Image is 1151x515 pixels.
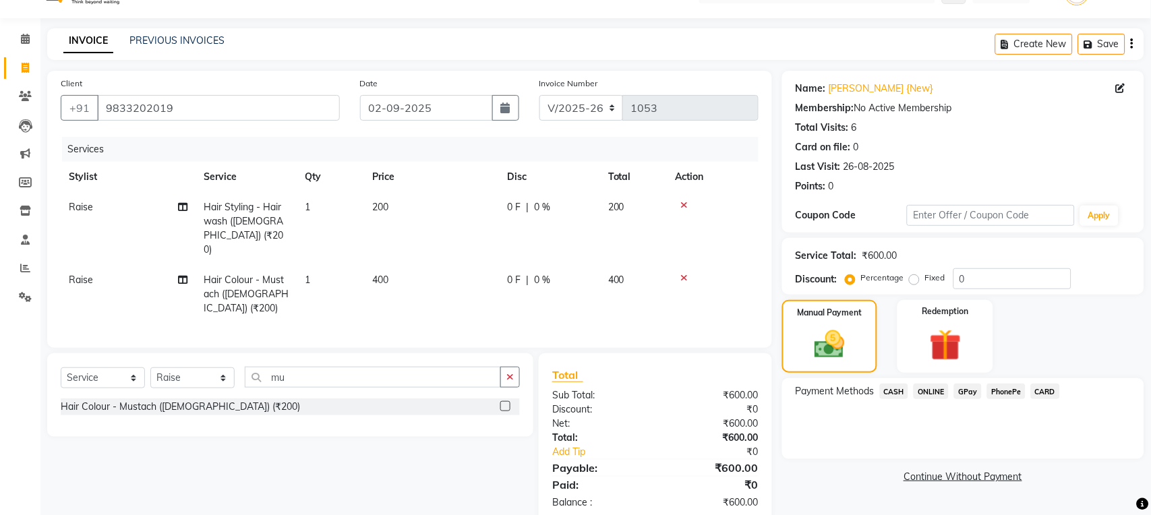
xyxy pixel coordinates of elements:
[796,249,857,263] div: Service Total:
[507,273,521,287] span: 0 F
[796,208,908,222] div: Coupon Code
[1031,384,1060,399] span: CARD
[69,201,93,213] span: Raise
[1080,206,1119,226] button: Apply
[534,200,550,214] span: 0 %
[499,162,600,192] th: Disc
[61,162,196,192] th: Stylist
[196,162,297,192] th: Service
[798,307,862,319] label: Manual Payment
[542,495,655,510] div: Balance :
[129,34,225,47] a: PREVIOUS INVOICES
[655,495,769,510] div: ₹600.00
[796,272,837,286] div: Discount:
[507,200,521,214] span: 0 F
[995,34,1073,55] button: Create New
[829,179,834,193] div: 0
[796,121,849,135] div: Total Visits:
[608,274,624,286] span: 400
[796,179,826,193] div: Points:
[954,384,982,399] span: GPay
[204,274,289,314] span: Hair Colour - Mustach ([DEMOGRAPHIC_DATA]) (₹200)
[987,384,1026,399] span: PhonePe
[600,162,668,192] th: Total
[854,140,859,154] div: 0
[655,417,769,431] div: ₹600.00
[542,402,655,417] div: Discount:
[796,82,826,96] div: Name:
[542,445,674,459] a: Add Tip
[61,78,82,90] label: Client
[880,384,909,399] span: CASH
[372,274,388,286] span: 400
[655,431,769,445] div: ₹600.00
[360,78,378,90] label: Date
[907,205,1075,226] input: Enter Offer / Coupon Code
[542,431,655,445] div: Total:
[1078,34,1125,55] button: Save
[97,95,340,121] input: Search by Name/Mobile/Email/Code
[655,388,769,402] div: ₹600.00
[925,272,945,284] label: Fixed
[796,101,1131,115] div: No Active Membership
[922,305,969,317] label: Redemption
[655,402,769,417] div: ₹0
[914,384,949,399] span: ONLINE
[674,445,769,459] div: ₹0
[364,162,499,192] th: Price
[805,327,854,362] img: _cash.svg
[526,273,529,287] span: |
[608,201,624,213] span: 200
[305,274,310,286] span: 1
[297,162,364,192] th: Qty
[796,101,854,115] div: Membership:
[655,460,769,476] div: ₹600.00
[63,29,113,53] a: INVOICE
[844,160,895,174] div: 26-08-2025
[539,78,598,90] label: Invoice Number
[305,201,310,213] span: 1
[796,384,875,398] span: Payment Methods
[61,400,300,414] div: Hair Colour - Mustach ([DEMOGRAPHIC_DATA]) (₹200)
[852,121,857,135] div: 6
[542,477,655,493] div: Paid:
[655,477,769,493] div: ₹0
[829,82,934,96] a: [PERSON_NAME] {New}
[796,140,851,154] div: Card on file:
[204,201,283,255] span: Hair Styling - Hair wash ([DEMOGRAPHIC_DATA]) (₹200)
[526,200,529,214] span: |
[542,460,655,476] div: Payable:
[861,272,904,284] label: Percentage
[542,417,655,431] div: Net:
[245,367,501,388] input: Search or Scan
[796,160,841,174] div: Last Visit:
[62,137,769,162] div: Services
[542,388,655,402] div: Sub Total:
[668,162,759,192] th: Action
[372,201,388,213] span: 200
[785,470,1142,484] a: Continue Without Payment
[552,368,583,382] span: Total
[69,274,93,286] span: Raise
[61,95,98,121] button: +91
[920,326,971,365] img: _gift.svg
[862,249,897,263] div: ₹600.00
[534,273,550,287] span: 0 %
